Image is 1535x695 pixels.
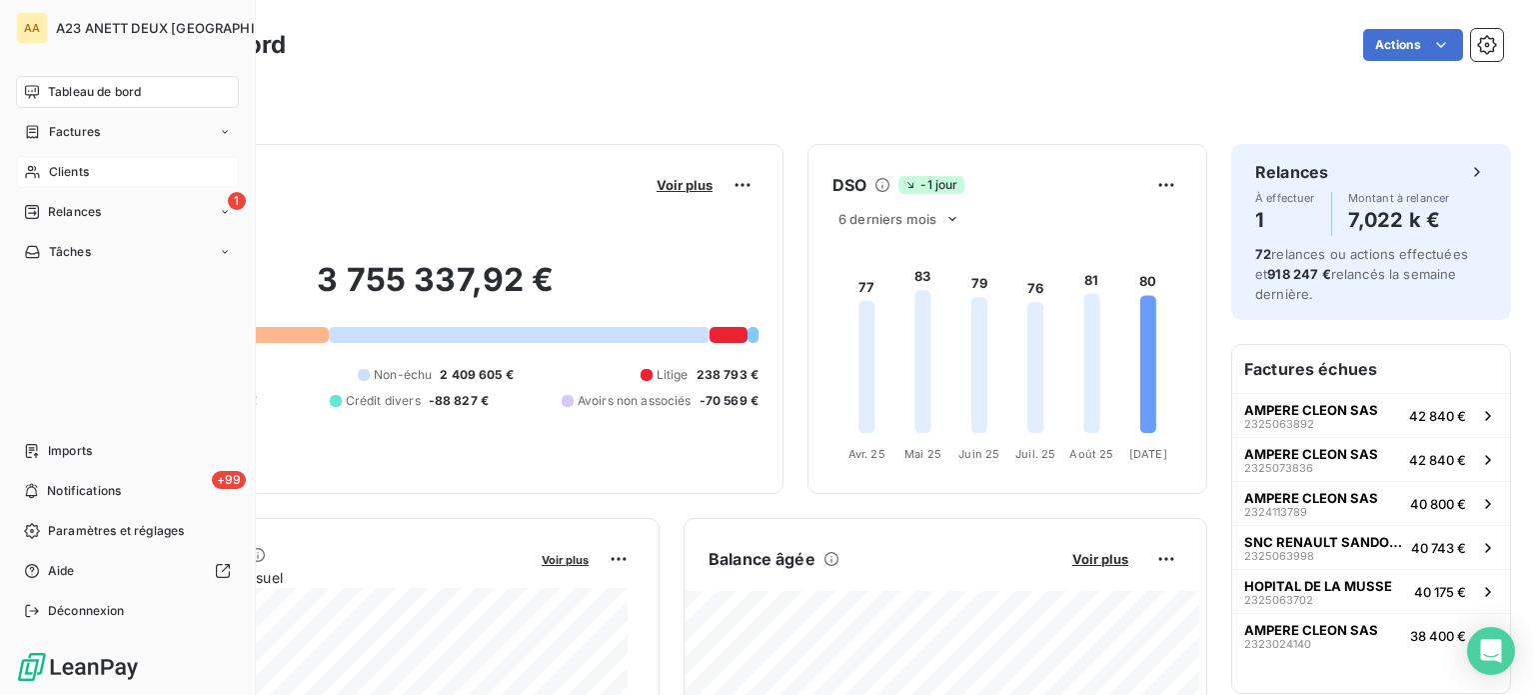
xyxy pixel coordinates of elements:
[47,482,121,500] span: Notifications
[1267,266,1330,282] span: 918 247 €
[1255,160,1328,184] h6: Relances
[374,366,432,384] span: Non-échu
[958,447,999,461] tspan: Juin 25
[1232,569,1510,613] button: HOPITAL DE LA MUSSE232506370240 175 €
[848,447,885,461] tspan: Avr. 25
[1348,204,1450,236] h4: 7,022 k €
[1232,393,1510,437] button: AMPERE CLEON SAS232506389242 840 €
[49,163,89,181] span: Clients
[1255,246,1468,302] span: relances ou actions effectuées et relancés la semaine dernière.
[16,555,239,587] a: Aide
[16,651,140,683] img: Logo LeanPay
[212,471,246,489] span: +99
[1255,204,1315,236] h4: 1
[1409,452,1466,468] span: 42 840 €
[1072,551,1128,567] span: Voir plus
[832,173,866,197] h6: DSO
[56,20,309,36] span: A23 ANETT DEUX [GEOGRAPHIC_DATA]
[1409,408,1466,424] span: 42 840 €
[838,211,936,227] span: 6 derniers mois
[1411,540,1466,556] span: 40 743 €
[1363,29,1463,61] button: Actions
[48,203,101,221] span: Relances
[429,392,489,410] span: -88 827 €
[16,12,48,44] div: AA
[48,602,125,620] span: Déconnexion
[49,123,100,141] span: Factures
[904,447,941,461] tspan: Mai 25
[48,562,75,580] span: Aide
[657,366,689,384] span: Litige
[1244,550,1314,562] span: 2325063998
[700,392,759,410] span: -70 569 €
[113,260,759,320] h2: 3 755 337,92 €
[49,243,91,261] span: Tâches
[48,442,92,460] span: Imports
[709,547,815,571] h6: Balance âgée
[657,177,713,193] span: Voir plus
[346,392,421,410] span: Crédit divers
[440,366,514,384] span: 2 409 605 €
[1244,462,1313,474] span: 2325073836
[898,176,963,194] span: -1 jour
[1232,481,1510,525] button: AMPERE CLEON SAS232411378940 800 €
[1232,525,1510,569] button: SNC RENAULT SANDOUVILLE232506399840 743 €
[1255,192,1315,204] span: À effectuer
[1244,578,1392,594] span: HOPITAL DE LA MUSSE
[1066,550,1134,568] button: Voir plus
[1244,446,1378,462] span: AMPERE CLEON SAS
[1232,613,1510,657] button: AMPERE CLEON SAS232302414038 400 €
[1348,192,1450,204] span: Montant à relancer
[1244,490,1378,506] span: AMPERE CLEON SAS
[1244,402,1378,418] span: AMPERE CLEON SAS
[1069,447,1113,461] tspan: Août 25
[48,83,141,101] span: Tableau de bord
[228,192,246,210] span: 1
[697,366,759,384] span: 238 793 €
[1244,622,1378,638] span: AMPERE CLEON SAS
[1467,627,1515,675] div: Open Intercom Messenger
[1255,246,1271,262] span: 72
[1244,638,1311,650] span: 2323024140
[48,522,184,540] span: Paramètres et réglages
[1015,447,1055,461] tspan: Juil. 25
[1244,534,1403,550] span: SNC RENAULT SANDOUVILLE
[113,567,528,588] span: Chiffre d'affaires mensuel
[1244,506,1307,518] span: 2324113789
[542,553,589,567] span: Voir plus
[1244,594,1313,606] span: 2325063702
[1414,584,1466,600] span: 40 175 €
[651,176,719,194] button: Voir plus
[1410,496,1466,512] span: 40 800 €
[1244,418,1314,430] span: 2325063892
[536,550,595,568] button: Voir plus
[1232,437,1510,481] button: AMPERE CLEON SAS232507383642 840 €
[1129,447,1167,461] tspan: [DATE]
[1232,345,1510,393] h6: Factures échues
[1410,628,1466,644] span: 38 400 €
[578,392,692,410] span: Avoirs non associés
